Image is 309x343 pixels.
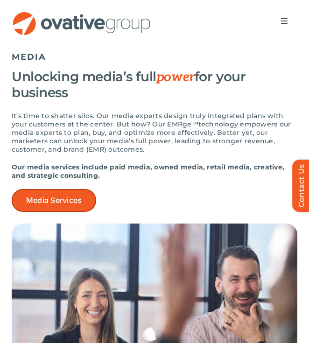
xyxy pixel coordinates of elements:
span: Media Services [26,196,82,205]
a: OG_Full_horizontal_RGB [12,11,152,20]
h5: MEDIA [12,52,297,62]
strong: Our media services include paid media, owned media, retail media, creative, and strategic consult... [12,163,284,180]
h3: Unlocking media’s full for your business [12,69,297,100]
nav: Menu [271,12,297,30]
a: Media Services [12,189,96,212]
p: It’s time to shatter silos. Our media experts design truly integrated plans with your customers a... [12,112,297,154]
span: power [156,70,195,85]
